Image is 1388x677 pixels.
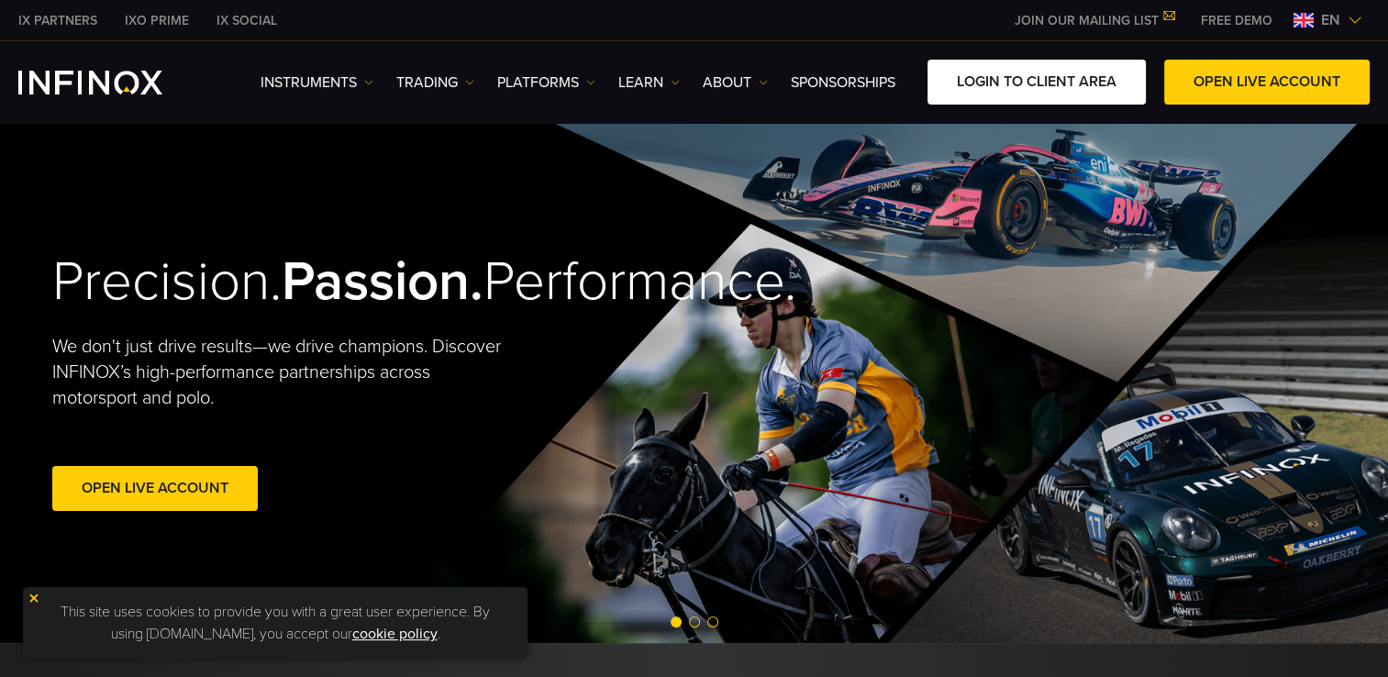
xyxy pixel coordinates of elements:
a: INFINOX [5,11,111,30]
a: LOGIN TO CLIENT AREA [927,60,1146,105]
h2: Precision. Performance. [52,249,630,316]
a: cookie policy [352,625,438,643]
a: Open Live Account [52,466,258,511]
span: Go to slide 2 [689,616,700,627]
a: JOIN OUR MAILING LIST [1001,13,1187,28]
a: PLATFORMS [497,72,595,94]
p: We don't just drive results—we drive champions. Discover INFINOX’s high-performance partnerships ... [52,334,515,411]
span: Go to slide 3 [707,616,718,627]
a: INFINOX Logo [18,71,205,94]
span: Go to slide 1 [671,616,682,627]
p: This site uses cookies to provide you with a great user experience. By using [DOMAIN_NAME], you a... [32,596,518,649]
a: INFINOX [203,11,291,30]
a: Instruments [261,72,373,94]
span: en [1314,9,1348,31]
a: OPEN LIVE ACCOUNT [1164,60,1370,105]
a: TRADING [396,72,474,94]
a: SPONSORSHIPS [791,72,895,94]
a: INFINOX [111,11,203,30]
a: ABOUT [703,72,768,94]
a: Learn [618,72,680,94]
strong: Passion. [282,249,483,315]
a: INFINOX MENU [1187,11,1286,30]
img: yellow close icon [28,592,40,605]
